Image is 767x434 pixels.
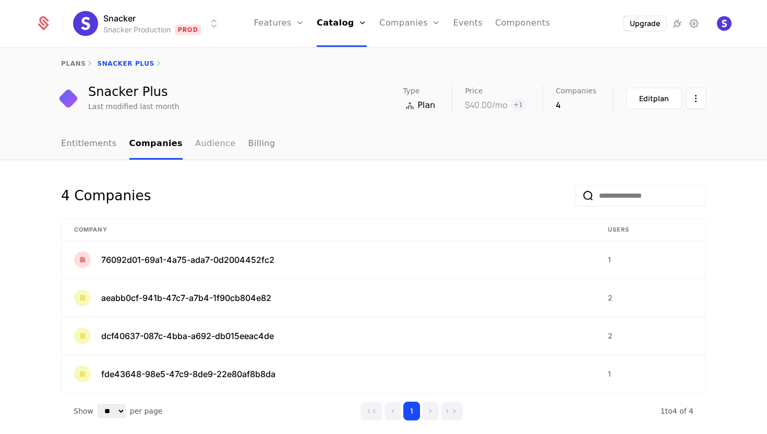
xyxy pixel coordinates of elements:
span: dcf40637-087c-4bba-a692-db015eeac4de [101,330,274,342]
img: aeabb0cf-941b-47c7-a7b4-1f90cb804e82 [74,290,91,306]
div: $40.00 /mo [465,99,507,111]
button: Select action [686,88,706,109]
a: Billing [248,129,275,160]
div: Snacker Plus [88,86,179,98]
img: Snacker [73,11,98,36]
span: fde43648-98e5-47c9-8de9-22e80af8b8da [101,368,275,380]
div: 4 Companies [61,185,151,206]
div: 2 [608,331,693,341]
div: Page navigation [361,402,463,420]
div: 1 [608,369,693,379]
ul: Choose Sub Page [61,129,275,160]
button: Select environment [76,12,220,35]
th: Company [62,219,595,241]
select: Select page size [98,404,126,418]
span: Show [74,406,93,416]
div: Edit plan [639,93,669,104]
nav: Main [61,129,706,160]
a: Integrations [671,17,684,30]
span: Type [403,87,420,94]
img: Shelby Stephens [717,16,732,31]
div: 1 [608,255,693,265]
th: Users [595,219,705,241]
button: Go to next page [422,402,439,420]
button: Go to last page [441,402,463,420]
div: Table pagination [61,393,706,429]
a: Audience [195,129,236,160]
span: + 1 [510,99,526,111]
span: Prod [175,25,201,35]
img: dcf40637-087c-4bba-a692-db015eeac4de [74,328,91,344]
span: Snacker [103,12,136,25]
span: per page [130,406,163,416]
button: Go to previous page [385,402,401,420]
button: Go to first page [361,402,382,420]
span: aeabb0cf-941b-47c7-a7b4-1f90cb804e82 [101,292,271,304]
span: Companies [556,87,596,94]
span: 4 [661,407,693,415]
span: Price [465,87,483,94]
a: plans [61,60,86,67]
span: 76092d01-69a1-4a75-ada7-0d2004452fc2 [101,254,274,266]
button: Upgrade [624,16,666,31]
span: Plan [417,99,435,112]
a: Entitlements [61,129,117,160]
div: Last modified last month [88,101,179,112]
a: Settings [688,17,700,30]
div: 4 [556,99,596,111]
button: Editplan [626,88,682,109]
div: Snacker Production [103,25,171,35]
img: fde43648-98e5-47c9-8de9-22e80af8b8da [74,366,91,382]
span: 1 to 4 of [661,407,689,415]
button: Go to page 1 [403,402,420,420]
a: Companies [129,129,183,160]
div: 2 [608,293,693,303]
button: Open user button [717,16,732,31]
img: 76092d01-69a1-4a75-ada7-0d2004452fc2 [74,251,91,268]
